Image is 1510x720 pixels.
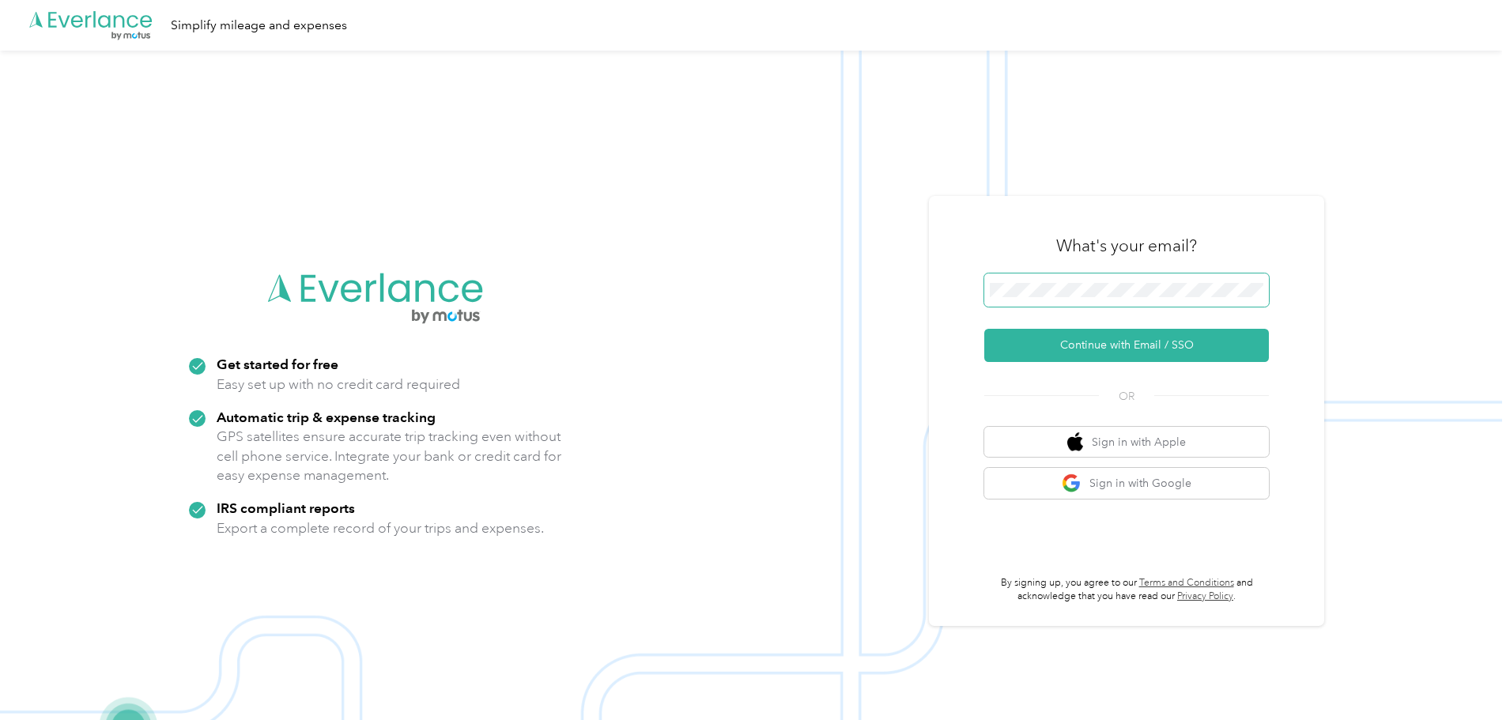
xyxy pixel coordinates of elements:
[217,499,355,516] strong: IRS compliant reports
[1099,388,1154,405] span: OR
[1177,590,1233,602] a: Privacy Policy
[1242,281,1261,300] keeper-lock: Open Keeper Popup
[984,427,1269,458] button: apple logoSign in with Apple
[1421,631,1510,720] iframe: Everlance-gr Chat Button Frame
[217,375,460,394] p: Easy set up with no credit card required
[984,468,1269,499] button: google logoSign in with Google
[217,518,544,538] p: Export a complete record of your trips and expenses.
[1056,235,1197,257] h3: What's your email?
[1139,577,1234,589] a: Terms and Conditions
[171,16,347,36] div: Simplify mileage and expenses
[984,329,1269,362] button: Continue with Email / SSO
[1067,432,1083,452] img: apple logo
[1062,473,1082,493] img: google logo
[217,409,436,425] strong: Automatic trip & expense tracking
[984,576,1269,604] p: By signing up, you agree to our and acknowledge that you have read our .
[217,427,562,485] p: GPS satellites ensure accurate trip tracking even without cell phone service. Integrate your bank...
[217,356,338,372] strong: Get started for free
